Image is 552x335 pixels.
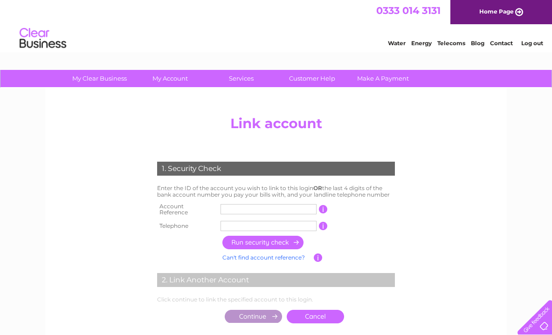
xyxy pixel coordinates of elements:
input: Information [319,222,328,230]
a: Telecoms [437,40,465,47]
a: Log out [521,40,543,47]
input: Information [319,205,328,213]
a: Make A Payment [345,70,421,87]
a: Energy [411,40,432,47]
td: Click continue to link the specified account to this login. [155,294,397,305]
a: My Account [132,70,209,87]
a: Can't find account reference? [222,254,305,261]
th: Telephone [155,219,218,233]
a: 0333 014 3131 [376,5,441,16]
div: Clear Business is a trading name of Verastar Limited (registered in [GEOGRAPHIC_DATA] No. 3667643... [56,5,497,45]
div: 1. Security Check [157,162,395,176]
b: OR [313,185,322,191]
a: Blog [471,40,484,47]
div: 2. Link Another Account [157,273,395,287]
a: Customer Help [274,70,351,87]
a: My Clear Business [61,70,138,87]
input: Information [314,253,323,262]
td: Enter the ID of the account you wish to link to this login the last 4 digits of the bank account ... [155,183,397,200]
a: Contact [490,40,513,47]
input: Submit [225,310,282,323]
a: Services [203,70,280,87]
img: logo.png [19,24,67,53]
a: Water [388,40,406,47]
th: Account Reference [155,200,218,219]
a: Cancel [287,310,344,323]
